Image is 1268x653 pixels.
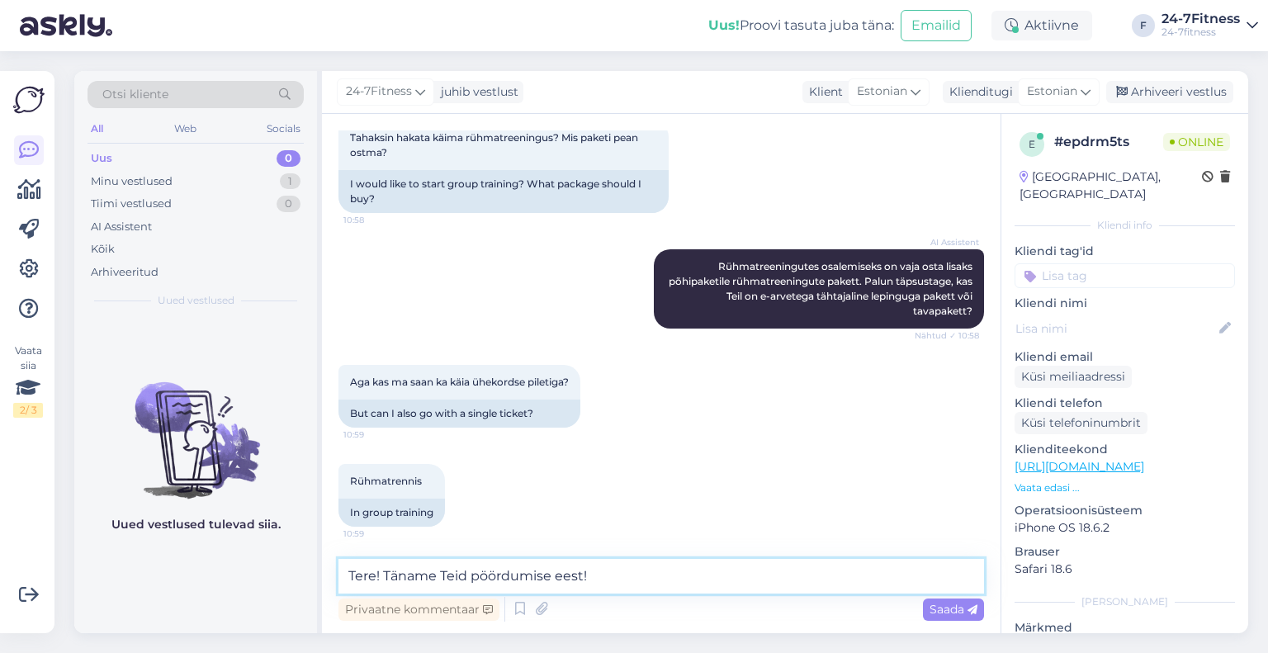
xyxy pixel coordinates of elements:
div: Minu vestlused [91,173,173,190]
div: All [88,118,106,140]
div: # epdrm5ts [1054,132,1163,152]
span: e [1029,138,1035,150]
p: Märkmed [1015,619,1235,636]
span: 24-7Fitness [346,83,412,101]
span: Online [1163,133,1230,151]
p: Brauser [1015,543,1235,561]
div: Küsi meiliaadressi [1015,366,1132,388]
div: Proovi tasuta juba täna: [708,16,894,35]
div: Kliendi info [1015,218,1235,233]
div: 2 / 3 [13,403,43,418]
span: Uued vestlused [158,293,234,308]
p: Kliendi nimi [1015,295,1235,312]
span: Aga kas ma saan ka käia ühekordse piletiga? [350,376,569,388]
div: In group training [338,499,445,527]
p: Kliendi email [1015,348,1235,366]
p: Kliendi telefon [1015,395,1235,412]
div: AI Assistent [91,219,152,235]
span: Saada [930,602,977,617]
span: AI Assistent [917,236,979,248]
div: But can I also go with a single ticket? [338,400,580,428]
div: [PERSON_NAME] [1015,594,1235,609]
p: Safari 18.6 [1015,561,1235,578]
div: Socials [263,118,304,140]
textarea: Tere! Täname Teid pöördumise eest! [338,559,984,594]
b: Uus! [708,17,740,33]
span: 10:58 [343,214,405,226]
div: Arhiveeri vestlus [1106,81,1233,103]
div: 24-7Fitness [1162,12,1240,26]
p: Operatsioonisüsteem [1015,502,1235,519]
p: Vaata edasi ... [1015,480,1235,495]
span: Otsi kliente [102,86,168,103]
span: Rühmatreeningutes osalemiseks on vaja osta lisaks põhipaketile rühmatreeningute pakett. Palun täp... [669,260,975,317]
div: [GEOGRAPHIC_DATA], [GEOGRAPHIC_DATA] [1020,168,1202,203]
div: Privaatne kommentaar [338,599,499,621]
div: Arhiveeritud [91,264,158,281]
span: Estonian [857,83,907,101]
div: Klienditugi [943,83,1013,101]
a: [URL][DOMAIN_NAME] [1015,459,1144,474]
div: juhib vestlust [434,83,518,101]
div: Tiimi vestlused [91,196,172,212]
input: Lisa tag [1015,263,1235,288]
div: Klient [802,83,843,101]
span: Estonian [1027,83,1077,101]
button: Emailid [901,10,972,41]
p: Uued vestlused tulevad siia. [111,516,281,533]
span: 10:59 [343,528,405,540]
div: Web [171,118,200,140]
div: Kõik [91,241,115,258]
span: Nähtud ✓ 10:58 [915,329,979,342]
img: No chats [74,353,317,501]
div: 0 [277,150,300,167]
p: Kliendi tag'id [1015,243,1235,260]
span: Tahaksin hakata käima rühmatreeningus? Mis paketi pean ostma? [350,131,641,159]
div: 0 [277,196,300,212]
div: I would like to start group training? What package should I buy? [338,170,669,213]
div: 1 [280,173,300,190]
div: 24-7fitness [1162,26,1240,39]
div: Vaata siia [13,343,43,418]
span: Rühmatrennis [350,475,422,487]
div: F [1132,14,1155,37]
img: Askly Logo [13,84,45,116]
p: Klienditeekond [1015,441,1235,458]
div: Küsi telefoninumbrit [1015,412,1147,434]
div: Uus [91,150,112,167]
p: iPhone OS 18.6.2 [1015,519,1235,537]
div: Aktiivne [991,11,1092,40]
a: 24-7Fitness24-7fitness [1162,12,1258,39]
span: 10:59 [343,428,405,441]
input: Lisa nimi [1015,319,1216,338]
